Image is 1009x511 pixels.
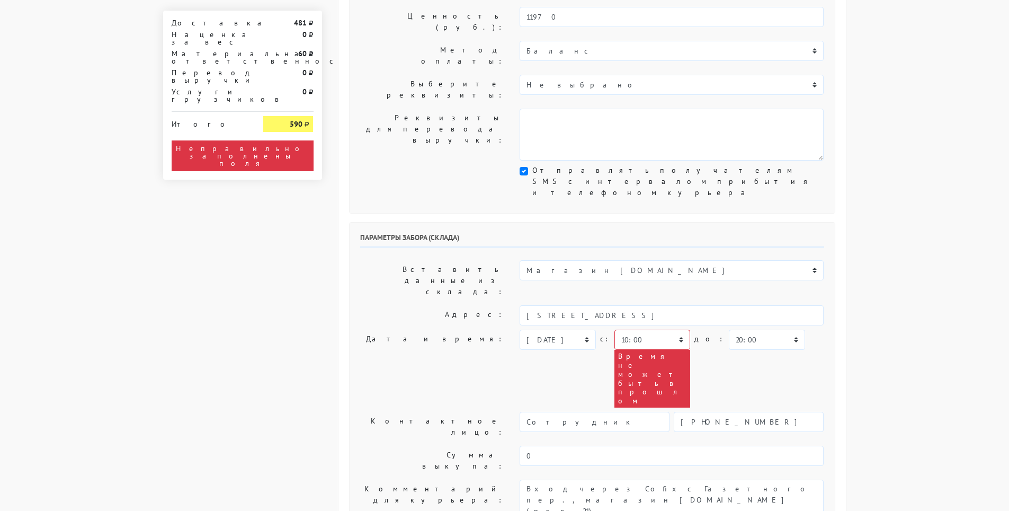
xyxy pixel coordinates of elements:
strong: 481 [294,18,307,28]
label: до: [694,330,725,348]
input: Телефон [674,412,824,432]
label: Адрес: [352,305,512,325]
label: Вставить данные из склада: [352,260,512,301]
strong: 590 [290,119,302,129]
label: Контактное лицо: [352,412,512,442]
div: Время не может быть в прошлом [614,350,690,408]
input: Имя [520,412,669,432]
label: Ценность (руб.): [352,7,512,37]
label: Сумма выкупа: [352,446,512,475]
strong: 0 [302,68,307,77]
div: Неправильно заполнены поля [172,140,314,171]
h6: Параметры забора (склада) [360,233,824,248]
div: Наценка за вес [164,31,256,46]
label: Реквизиты для перевода выручки: [352,109,512,161]
strong: 0 [302,87,307,96]
div: Итого [172,116,248,128]
label: Выберите реквизиты: [352,75,512,104]
strong: 60 [298,49,307,58]
label: Отправлять получателям SMS с интервалом прибытия и телефоном курьера [532,165,824,198]
div: Доставка [164,19,256,27]
label: Метод оплаты: [352,41,512,71]
label: c: [600,330,610,348]
div: Услуги грузчиков [164,88,256,103]
label: Дата и время: [352,330,512,408]
div: Материальная ответственность [164,50,256,65]
div: Перевод выручки [164,69,256,84]
strong: 0 [302,30,307,39]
